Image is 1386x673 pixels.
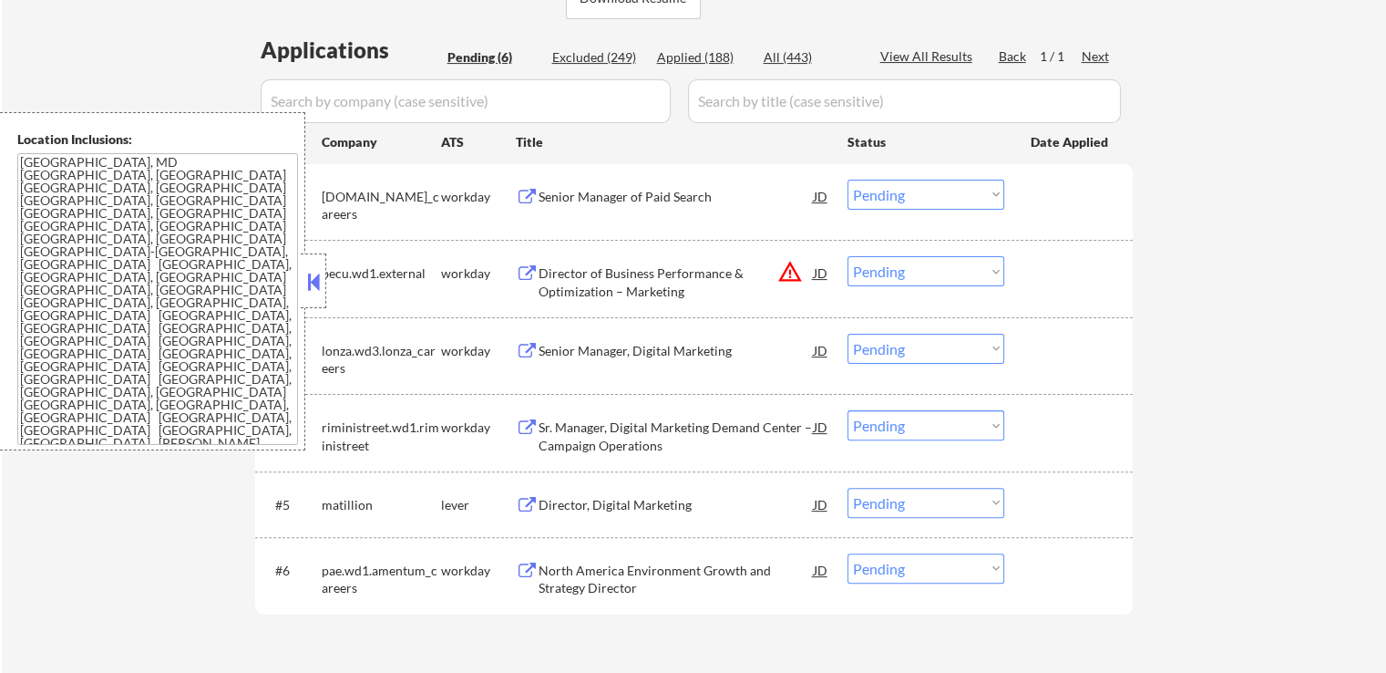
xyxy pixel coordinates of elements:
div: Title [516,133,830,151]
div: Senior Manager of Paid Search [539,188,814,206]
div: JD [812,334,830,367]
div: #5 [275,496,307,514]
div: JD [812,488,830,521]
div: Senior Manager, Digital Marketing [539,342,814,360]
div: ATS [441,133,516,151]
div: [DOMAIN_NAME]_careers [322,188,441,223]
div: JD [812,180,830,212]
div: workday [441,419,516,437]
div: #6 [275,562,307,580]
div: workday [441,342,516,360]
div: Sr. Manager, Digital Marketing Demand Center – Campaign Operations [539,419,814,454]
div: lonza.wd3.lonza_careers [322,342,441,378]
div: Applications [261,39,441,61]
div: JD [812,256,830,289]
div: View All Results [880,47,978,66]
div: North America Environment Growth and Strategy Director [539,562,814,597]
div: becu.wd1.external [322,264,441,283]
div: riministreet.wd1.riministreet [322,419,441,454]
div: workday [441,264,516,283]
div: Pending (6) [447,48,539,67]
button: warning_amber [777,259,803,285]
div: Excluded (249) [552,48,643,67]
div: All (443) [764,48,855,67]
div: JD [812,554,830,586]
div: Date Applied [1031,133,1111,151]
div: Company [322,133,441,151]
div: Next [1082,47,1111,66]
div: workday [441,188,516,206]
div: Status [847,125,1004,158]
div: pae.wd1.amentum_careers [322,562,441,597]
input: Search by company (case sensitive) [261,79,671,123]
div: workday [441,562,516,580]
div: JD [812,410,830,443]
div: Location Inclusions: [17,130,298,149]
div: Director of Business Performance & Optimization – Marketing [539,264,814,300]
div: Applied (188) [657,48,748,67]
div: lever [441,496,516,514]
input: Search by title (case sensitive) [688,79,1121,123]
div: Back [999,47,1028,66]
div: matillion [322,496,441,514]
div: 1 / 1 [1040,47,1082,66]
div: Director, Digital Marketing [539,496,814,514]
